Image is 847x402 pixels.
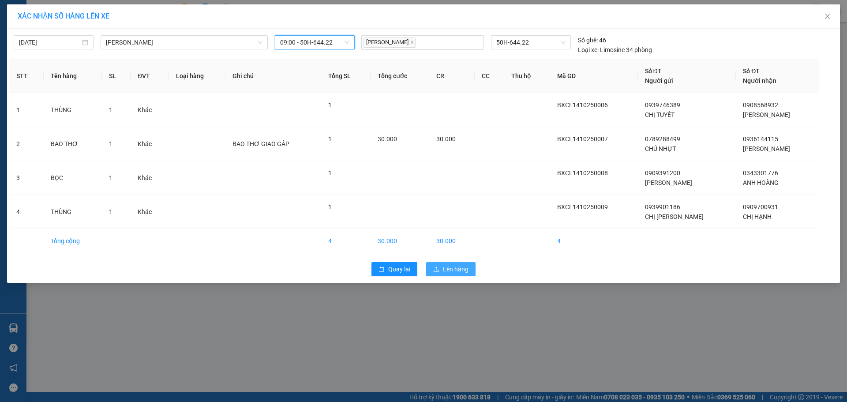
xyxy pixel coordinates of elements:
span: 30.000 [378,135,397,143]
span: BXCL1410250008 [557,169,608,177]
span: BXCL1410250007 [557,135,608,143]
span: CHỊ TUYẾT [645,111,675,118]
span: upload [433,266,439,273]
span: Người nhận [743,77,776,84]
span: CHÚ NHỰT [645,145,676,152]
span: close [824,13,831,20]
span: CHỊ [PERSON_NAME] [645,213,704,220]
span: 1 [328,135,332,143]
td: 4 [550,229,637,253]
th: STT [9,59,44,93]
span: 1 [328,101,332,109]
div: 46 [578,35,606,45]
td: 4 [321,229,371,253]
th: Loại hàng [169,59,225,93]
td: THÙNG [44,195,102,229]
button: uploadLên hàng [426,262,476,276]
span: 09:00 - 50H-644.22 [280,36,349,49]
span: Số ĐT [645,68,662,75]
td: Khác [131,161,169,195]
th: CR [429,59,475,93]
th: SL [102,59,131,93]
span: Người gửi [645,77,673,84]
th: Tổng SL [321,59,371,93]
td: 30.000 [371,229,430,253]
span: Lên hàng [443,264,468,274]
th: Mã GD [550,59,637,93]
td: 2 [9,127,44,161]
button: Close [815,4,840,29]
span: 50H-644.22 [496,36,565,49]
span: 1 [109,208,112,215]
span: 0909391200 [645,169,680,177]
span: XÁC NHẬN SỐ HÀNG LÊN XE [18,12,109,20]
td: BAO THƠ [44,127,102,161]
span: ANH HOÀNG [743,179,779,186]
span: BXCL1410250009 [557,203,608,210]
span: CHỊ HẠNH [743,213,772,220]
th: Thu hộ [504,59,550,93]
span: 30.000 [436,135,456,143]
div: Limosine 34 phòng [578,45,652,55]
span: 1 [109,140,112,147]
span: Cao Lãnh - Hồ Chí Minh [106,36,262,49]
span: [PERSON_NAME] [364,38,416,48]
span: 1 [328,203,332,210]
span: Số ĐT [743,68,760,75]
span: Số ghế: [578,35,598,45]
span: 0908568932 [743,101,778,109]
input: 14/10/2025 [19,38,80,47]
th: Tổng cước [371,59,430,93]
span: 1 [328,169,332,177]
td: Khác [131,93,169,127]
span: rollback [379,266,385,273]
td: 4 [9,195,44,229]
span: 0343301776 [743,169,778,177]
td: 30.000 [429,229,475,253]
span: Quay lại [388,264,410,274]
td: Khác [131,127,169,161]
span: [PERSON_NAME] [743,111,790,118]
th: Tên hàng [44,59,102,93]
span: 0789288499 [645,135,680,143]
button: rollbackQuay lại [371,262,417,276]
span: 0939746389 [645,101,680,109]
span: Loại xe: [578,45,599,55]
span: BXCL1410250006 [557,101,608,109]
td: 1 [9,93,44,127]
span: close [410,40,414,45]
th: ĐVT [131,59,169,93]
span: 0909700931 [743,203,778,210]
span: 1 [109,174,112,181]
td: Tổng cộng [44,229,102,253]
th: CC [475,59,504,93]
span: 0936144115 [743,135,778,143]
span: BAO THƠ GIAO GẤP [232,140,289,147]
span: 1 [109,106,112,113]
th: Ghi chú [225,59,321,93]
span: 0939901186 [645,203,680,210]
span: [PERSON_NAME] [743,145,790,152]
td: 3 [9,161,44,195]
span: down [258,40,263,45]
td: Khác [131,195,169,229]
td: THÙNG [44,93,102,127]
span: [PERSON_NAME] [645,179,692,186]
td: BỌC [44,161,102,195]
